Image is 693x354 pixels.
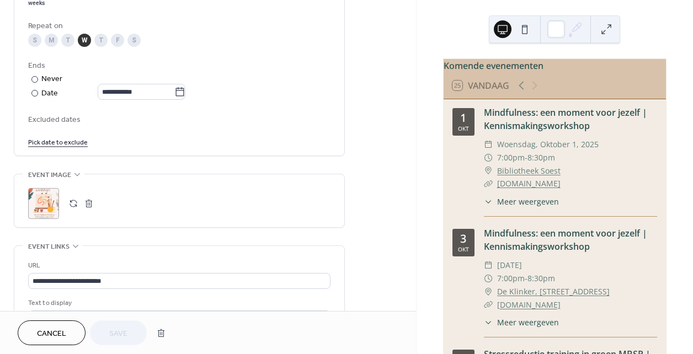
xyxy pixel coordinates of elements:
div: ​ [484,285,493,298]
div: ​ [484,259,493,272]
button: Cancel [18,320,86,345]
span: Cancel [37,328,66,340]
span: 8:30pm [527,151,555,164]
div: T [94,34,108,47]
span: Meer weergeven [497,317,559,328]
div: ​ [484,272,493,285]
div: ​ [484,177,493,190]
span: 7:00pm [497,272,525,285]
button: ​Meer weergeven [484,317,559,328]
span: [DATE] [497,259,522,272]
div: Ends [28,60,328,72]
span: 8:30pm [527,272,555,285]
span: - [525,151,527,164]
div: M [45,34,58,47]
span: Event links [28,241,70,253]
a: De Klinker, [STREET_ADDRESS] [497,285,610,298]
div: Date [41,87,185,100]
a: [DOMAIN_NAME] [497,299,561,310]
div: Text to display [28,297,328,309]
div: Never [41,73,63,85]
span: Meer weergeven [497,196,559,207]
div: Komende evenementen [444,59,666,72]
div: ​ [484,164,493,178]
div: ​ [484,151,493,164]
div: ​ [484,196,493,207]
div: Repeat on [28,20,328,32]
span: woensdag, oktober 1, 2025 [497,138,599,151]
div: URL [28,260,328,271]
div: W [78,34,91,47]
div: T [61,34,74,47]
a: Bibliotheek Soest [497,164,561,178]
div: F [111,34,124,47]
div: 3 [460,233,466,244]
div: okt [458,246,469,252]
div: 1 [460,112,466,124]
a: [DOMAIN_NAME] [497,178,561,189]
div: S [127,34,141,47]
div: ​ [484,298,493,312]
span: Event image [28,169,71,181]
span: Excluded dates [28,114,330,126]
span: Pick date to exclude [28,137,88,148]
a: Mindfulness: een moment voor jezelf | Kennismakingsworkshop [484,106,647,132]
div: okt [458,126,469,131]
div: ​ [484,317,493,328]
div: S [28,34,41,47]
span: - [525,272,527,285]
div: ; [28,188,59,219]
div: ​ [484,138,493,151]
a: Mindfulness: een moment voor jezelf | Kennismakingsworkshop [484,227,647,253]
button: ​Meer weergeven [484,196,559,207]
span: 7:00pm [497,151,525,164]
